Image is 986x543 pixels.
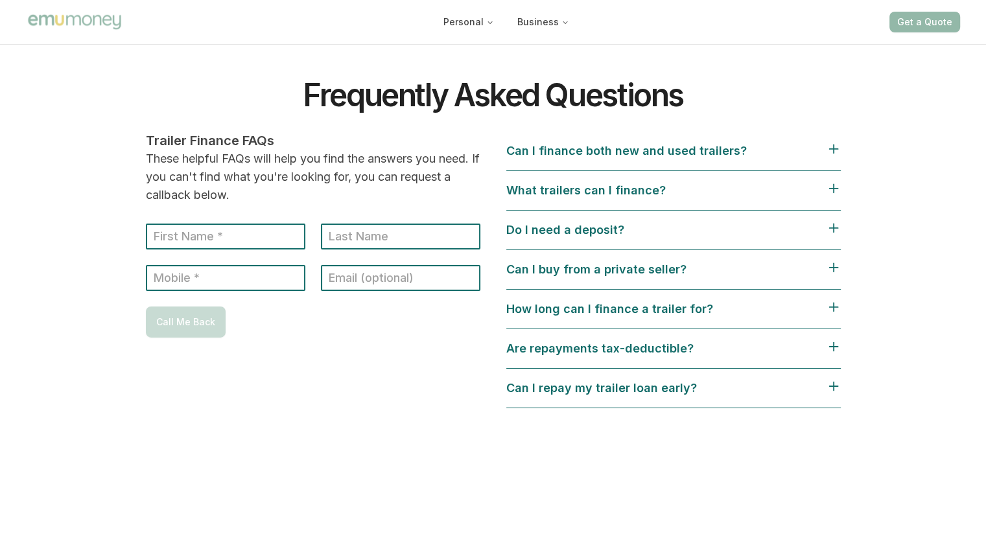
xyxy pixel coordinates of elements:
div: What trailers can I finance? [506,181,681,200]
input: Mobile * [146,265,305,291]
input: Last Name [321,224,480,249]
h2: Frequently Asked Questions [303,80,683,111]
div: Do I need a deposit? [506,221,640,239]
img: Emu Money [26,12,123,31]
input: Email (optional) [321,265,480,291]
button: Personal [433,10,504,34]
button: Business [507,10,580,34]
p: These helpful FAQs will help you find the answers you need. If you can't find what you're looking... [146,150,480,204]
div: Can I buy from a private seller? [506,260,702,279]
input: First Name * [146,224,305,249]
div: Can I repay my trailer loan early? [506,379,712,397]
h4: Trailer Finance FAQs [146,132,480,150]
div: Are repayments tax-deductible? [506,340,709,358]
button: Get a Quote [889,12,960,32]
div: How long can I finance a trailer for? [506,300,729,318]
div: Can I finance both new and used trailers? [506,142,762,160]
